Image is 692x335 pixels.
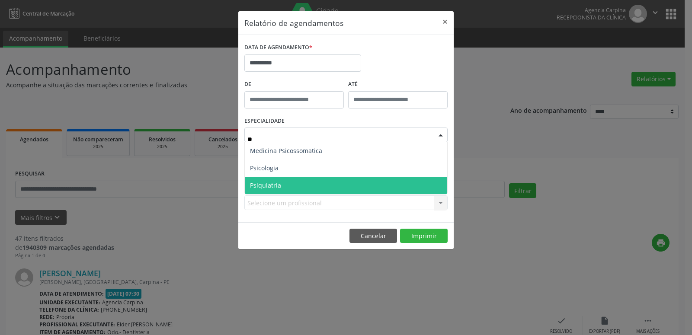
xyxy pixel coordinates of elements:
[244,78,344,91] label: De
[348,78,448,91] label: ATÉ
[244,41,312,54] label: DATA DE AGENDAMENTO
[436,11,454,32] button: Close
[244,115,285,128] label: ESPECIALIDADE
[250,147,322,155] span: Medicina Psicossomatica
[250,164,279,172] span: Psicologia
[349,229,397,243] button: Cancelar
[250,181,281,189] span: Psiquiatria
[244,17,343,29] h5: Relatório de agendamentos
[400,229,448,243] button: Imprimir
